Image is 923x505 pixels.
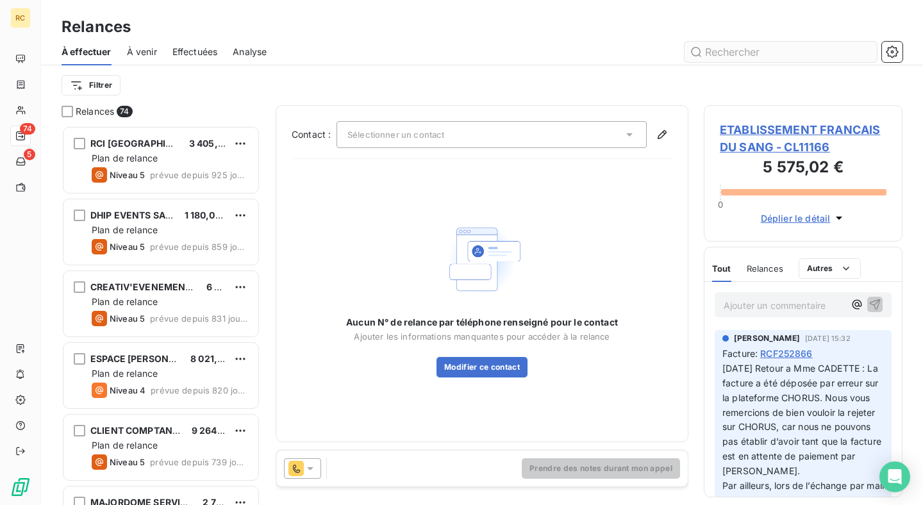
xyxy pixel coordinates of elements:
[437,357,528,377] button: Modifier ce contact
[150,313,248,324] span: prévue depuis 831 jours
[718,199,723,210] span: 0
[150,457,248,467] span: prévue depuis 739 jours
[92,440,158,451] span: Plan de relance
[185,210,230,220] span: 1 180,05 €
[712,263,731,274] span: Tout
[92,153,158,163] span: Plan de relance
[150,242,248,252] span: prévue depuis 859 jours
[62,75,121,95] button: Filtrer
[805,335,851,342] span: [DATE] 15:32
[20,123,35,135] span: 74
[127,46,157,58] span: À venir
[90,353,204,364] span: ESPACE [PERSON_NAME]
[90,281,321,292] span: CREATIV'EVENEMENTS (NEW LIVE DANCING) EURL
[90,138,203,149] span: RCI [GEOGRAPHIC_DATA]
[757,211,850,226] button: Déplier le détail
[76,105,114,118] span: Relances
[92,296,158,307] span: Plan de relance
[110,242,145,252] span: Niveau 5
[799,258,861,279] button: Autres
[685,42,877,62] input: Rechercher
[151,385,248,395] span: prévue depuis 820 jours
[110,313,145,324] span: Niveau 5
[90,210,178,220] span: DHIP EVENTS SASU
[522,458,680,479] button: Prendre des notes durant mon appel
[10,477,31,497] img: Logo LeanPay
[150,170,248,180] span: prévue depuis 925 jours
[292,128,337,141] label: Contact :
[172,46,218,58] span: Effectuées
[722,347,758,360] span: Facture :
[90,425,208,436] span: CLIENT COMPTANT MADA
[110,385,146,395] span: Niveau 4
[346,316,618,329] span: Aucun N° de relance par téléphone renseigné pour le contact
[10,8,31,28] div: RC
[761,211,831,225] span: Déplier le détail
[720,156,886,181] h3: 5 575,02 €
[189,138,238,149] span: 3 405,35 €
[110,170,145,180] span: Niveau 5
[734,333,800,344] span: [PERSON_NAME]
[347,129,444,140] span: Sélectionner un contact
[190,353,238,364] span: 8 021,28 €
[62,46,112,58] span: À effectuer
[192,425,238,436] span: 9 264,71 €
[92,224,158,235] span: Plan de relance
[720,121,886,156] span: ETABLISSEMENT FRANCAIS DU SANG - CL11166
[206,281,253,292] span: 6 055,10 €
[722,363,884,476] span: [DATE] Retour a Mme CADETTE : La facture a été déposée par erreur sur la plateforme CHORUS. Nous ...
[24,149,35,160] span: 5
[760,347,812,360] span: RCF252866
[441,218,523,301] img: Empty state
[747,263,783,274] span: Relances
[110,457,145,467] span: Niveau 5
[62,15,131,38] h3: Relances
[354,331,610,342] span: Ajouter les informations manquantes pour accéder à la relance
[62,126,260,505] div: grid
[92,368,158,379] span: Plan de relance
[233,46,267,58] span: Analyse
[117,106,132,117] span: 74
[879,461,910,492] div: Open Intercom Messenger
